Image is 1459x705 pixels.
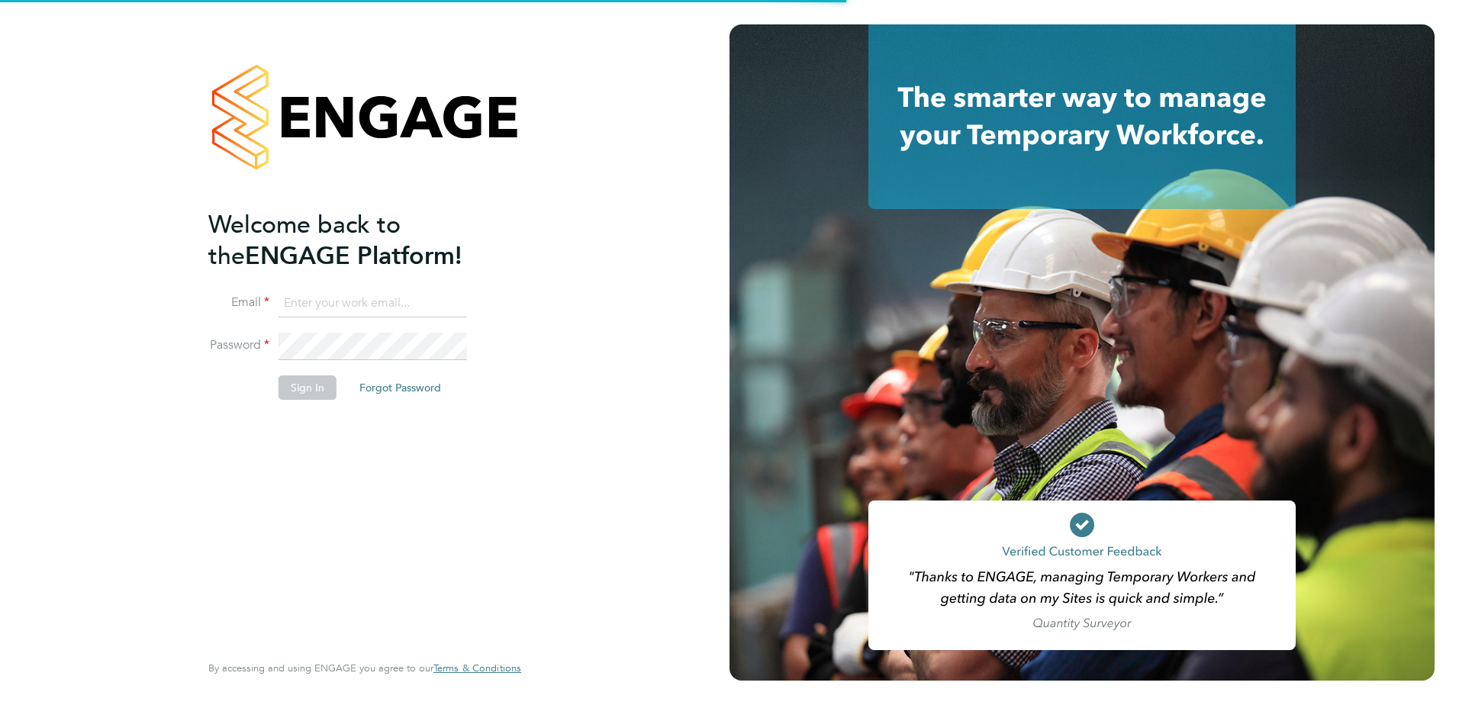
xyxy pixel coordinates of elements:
[208,209,506,272] h2: ENGAGE Platform!
[347,375,453,400] button: Forgot Password
[433,662,521,674] span: Terms & Conditions
[208,337,269,353] label: Password
[208,662,521,674] span: By accessing and using ENGAGE you agree to our
[433,662,521,674] a: Terms & Conditions
[208,295,269,311] label: Email
[208,210,401,271] span: Welcome back to the
[279,375,337,400] button: Sign In
[279,290,467,317] input: Enter your work email...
